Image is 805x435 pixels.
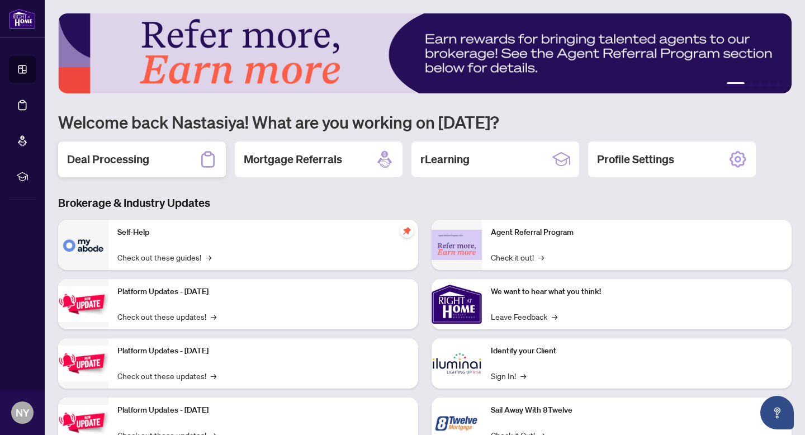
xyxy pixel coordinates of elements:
[206,251,211,263] span: →
[432,279,482,329] img: We want to hear what you think!
[420,152,470,167] h2: rLearning
[491,404,783,417] p: Sail Away With 8Twelve
[776,82,780,87] button: 5
[749,82,754,87] button: 2
[16,405,30,420] span: NY
[117,345,409,357] p: Platform Updates - [DATE]
[758,82,763,87] button: 3
[58,195,792,211] h3: Brokerage & Industry Updates
[491,226,783,239] p: Agent Referral Program
[400,224,414,238] span: pushpin
[117,370,216,382] a: Check out these updates!→
[767,82,771,87] button: 4
[538,251,544,263] span: →
[211,370,216,382] span: →
[727,82,745,87] button: 1
[211,310,216,323] span: →
[491,310,557,323] a: Leave Feedback→
[491,251,544,263] a: Check it out!→
[117,286,409,298] p: Platform Updates - [DATE]
[117,404,409,417] p: Platform Updates - [DATE]
[244,152,342,167] h2: Mortgage Referrals
[491,345,783,357] p: Identify your Client
[597,152,674,167] h2: Profile Settings
[491,370,526,382] a: Sign In!→
[117,310,216,323] a: Check out these updates!→
[520,370,526,382] span: →
[58,220,108,270] img: Self-Help
[58,13,792,93] img: Slide 0
[552,310,557,323] span: →
[432,230,482,261] img: Agent Referral Program
[58,346,108,381] img: Platform Updates - July 8, 2025
[9,8,36,29] img: logo
[432,338,482,389] img: Identify your Client
[117,251,211,263] a: Check out these guides!→
[760,396,794,429] button: Open asap
[58,111,792,133] h1: Welcome back Nastasiya! What are you working on [DATE]?
[67,152,149,167] h2: Deal Processing
[58,286,108,321] img: Platform Updates - July 21, 2025
[117,226,409,239] p: Self-Help
[491,286,783,298] p: We want to hear what you think!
